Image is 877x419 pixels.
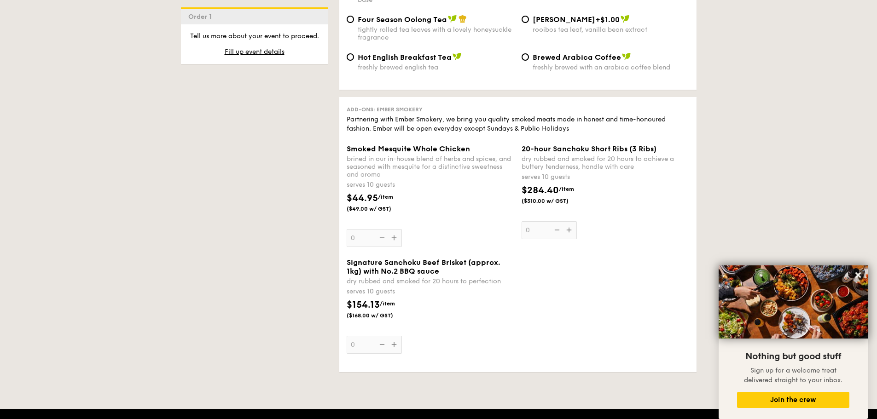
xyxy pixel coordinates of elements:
span: ($168.00 w/ GST) [347,312,409,319]
div: freshly brewed english tea [358,63,514,71]
span: $44.95 [347,193,378,204]
span: /item [380,300,395,307]
span: Four Season Oolong Tea [358,15,447,24]
img: icon-vegan.f8ff3823.svg [622,52,631,61]
img: DSC07876-Edit02-Large.jpeg [719,265,868,339]
span: Signature Sanchoku Beef Brisket (approx. 1kg) with No.2 BBQ sauce [347,258,500,276]
span: ($49.00 w/ GST) [347,205,409,212]
input: [PERSON_NAME]+$1.00rooibos tea leaf, vanilla bean extract [522,16,529,23]
span: Smoked Mesquite Whole Chicken [347,144,470,153]
input: Four Season Oolong Teatightly rolled tea leaves with a lovely honeysuckle fragrance [347,16,354,23]
div: serves 10 guests [347,287,514,296]
input: Brewed Arabica Coffeefreshly brewed with an arabica coffee blend [522,53,529,61]
div: serves 10 guests [347,180,514,189]
span: ($310.00 w/ GST) [522,197,584,205]
div: serves 10 guests [522,172,689,182]
img: icon-chef-hat.a58ddaea.svg [459,15,467,23]
span: Sign up for a welcome treat delivered straight to your inbox. [744,367,842,384]
div: dry rubbed and smoked for 20 hours to achieve a buttery tenderness, handle with care [522,155,689,171]
input: Hot English Breakfast Teafreshly brewed english tea [347,53,354,61]
div: dry rubbed and smoked for 20 hours to perfection [347,277,514,285]
span: Add-ons: Ember Smokery [347,106,423,113]
img: icon-vegan.f8ff3823.svg [453,52,462,61]
span: [PERSON_NAME] [533,15,595,24]
span: Hot English Breakfast Tea [358,53,452,62]
img: icon-vegan.f8ff3823.svg [621,15,630,23]
div: brined in our in-house blend of herbs and spices, and seasoned with mesquite for a distinctive sw... [347,155,514,178]
div: Partnering with Ember Smokery, we bring you quality smoked meats made in honest and time-honoured... [347,115,689,133]
div: freshly brewed with an arabica coffee blend [533,63,689,71]
p: Tell us more about your event to proceed. [188,32,321,41]
span: 20-hour Sanchoku Short Ribs (3 Ribs) [522,144,656,153]
span: Order 1 [188,13,215,21]
span: Brewed Arabica Coffee [533,53,621,62]
div: rooibos tea leaf, vanilla bean extract [533,26,689,34]
div: tightly rolled tea leaves with a lovely honeysuckle fragrance [358,26,514,41]
span: $284.40 [522,185,559,196]
button: Join the crew [737,392,849,408]
span: Fill up event details [225,48,285,56]
img: icon-vegan.f8ff3823.svg [448,15,457,23]
span: /item [378,194,393,200]
span: /item [559,186,574,192]
span: +$1.00 [595,15,620,24]
button: Close [851,268,865,282]
span: Nothing but good stuff [745,351,841,362]
span: $154.13 [347,299,380,310]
